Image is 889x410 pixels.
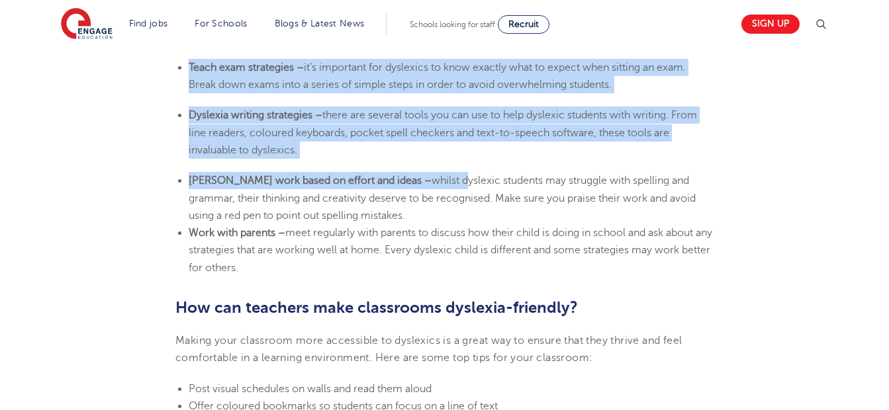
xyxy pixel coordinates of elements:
[189,109,322,121] b: Dyslexia writing strategies –
[189,61,304,73] b: Teach exam strategies –
[508,19,539,29] span: Recruit
[189,61,686,91] span: it’s important for dyslexics to know exactly what to expect when sitting an exam. Break down exam...
[189,175,432,186] b: [PERSON_NAME] work based on effort and ideas –
[189,383,432,395] span: Post visual schedules on walls and read them aloud
[410,20,495,29] span: Schools looking for staff
[189,227,285,239] b: Work with parents –
[189,227,712,274] span: meet regularly with parents to discuss how their child is doing in school and ask about any strat...
[498,15,549,34] a: Recruit
[275,19,365,28] a: Blogs & Latest News
[195,19,247,28] a: For Schools
[61,8,113,41] img: Engage Education
[741,15,800,34] a: Sign up
[175,335,682,364] span: Making your classroom more accessible to dyslexics is a great way to ensure that they thrive and ...
[175,298,578,317] b: How can teachers make classrooms dyslexia-friendly?
[129,19,168,28] a: Find jobs
[189,175,696,222] span: whilst dyslexic students may struggle with spelling and grammar, their thinking and creativity de...
[189,109,697,156] span: there are several tools you can use to help dyslexic students with writing. From line readers, co...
